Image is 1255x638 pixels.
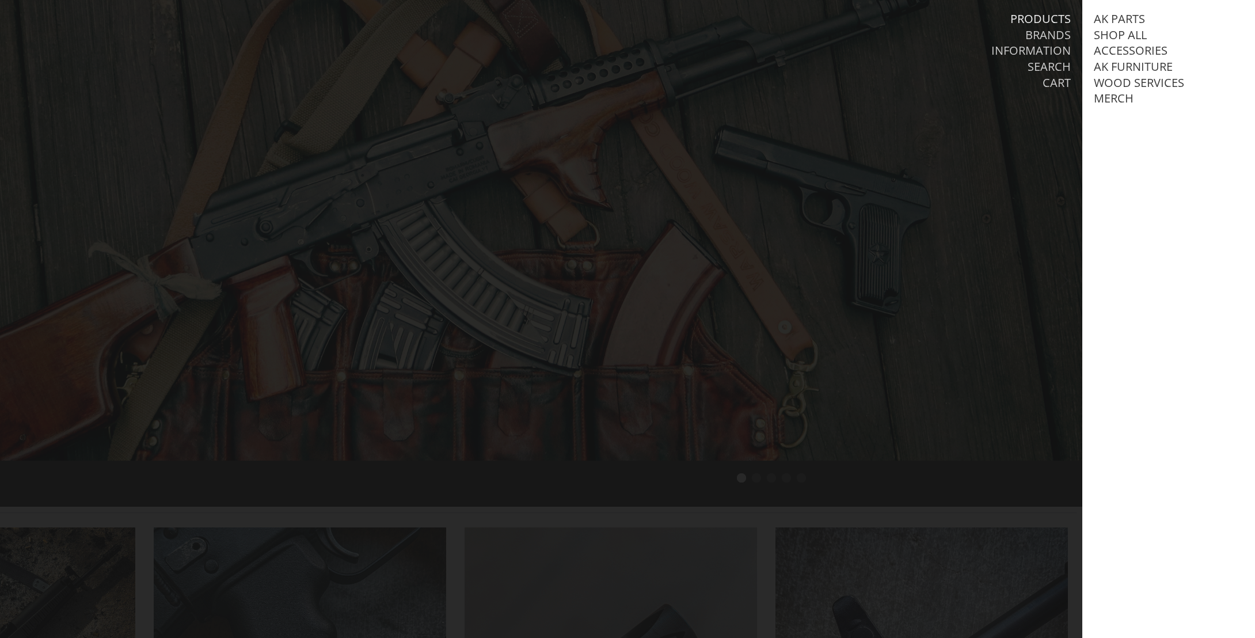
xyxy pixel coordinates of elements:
a: Shop All [1094,28,1147,43]
a: Wood Services [1094,75,1184,90]
a: Merch [1094,91,1134,106]
a: AK Furniture [1094,59,1173,74]
a: AK Parts [1094,12,1145,26]
a: Products [1010,12,1071,26]
a: Accessories [1094,43,1167,58]
a: Cart [1043,75,1071,90]
a: Information [991,43,1071,58]
a: Search [1028,59,1071,74]
a: Brands [1025,28,1071,43]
